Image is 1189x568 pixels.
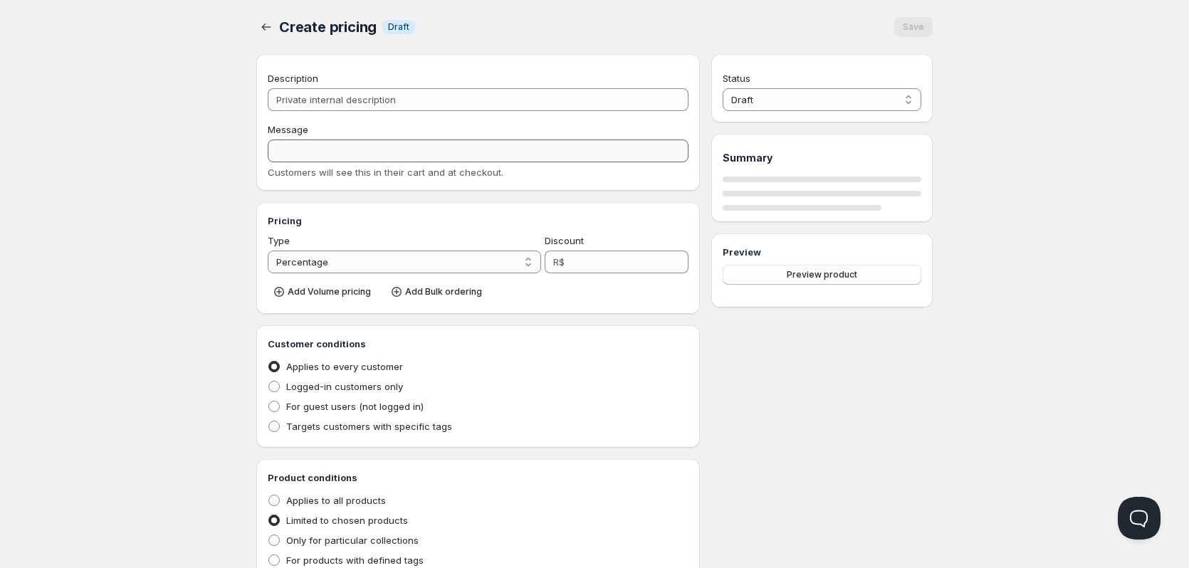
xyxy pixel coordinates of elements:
[268,167,503,178] span: Customers will see this in their cart and at checkout.
[723,151,921,165] h1: Summary
[385,282,491,302] button: Add Bulk ordering
[405,286,482,298] span: Add Bulk ordering
[388,21,409,33] span: Draft
[279,19,377,36] span: Create pricing
[268,73,318,84] span: Description
[723,73,750,84] span: Status
[1118,497,1161,540] iframe: Help Scout Beacon - Open
[553,256,565,268] span: R$
[268,282,379,302] button: Add Volume pricing
[268,337,688,351] h3: Customer conditions
[286,381,403,392] span: Logged-in customers only
[286,515,408,526] span: Limited to chosen products
[268,470,688,485] h3: Product conditions
[787,269,857,280] span: Preview product
[268,214,688,228] h3: Pricing
[286,401,424,412] span: For guest users (not logged in)
[286,421,452,432] span: Targets customers with specific tags
[268,124,308,135] span: Message
[286,554,424,566] span: For products with defined tags
[286,495,386,506] span: Applies to all products
[288,286,371,298] span: Add Volume pricing
[723,265,921,285] button: Preview product
[545,235,584,246] span: Discount
[286,361,403,372] span: Applies to every customer
[286,535,419,546] span: Only for particular collections
[268,88,688,111] input: Private internal description
[268,235,290,246] span: Type
[723,245,921,259] h3: Preview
